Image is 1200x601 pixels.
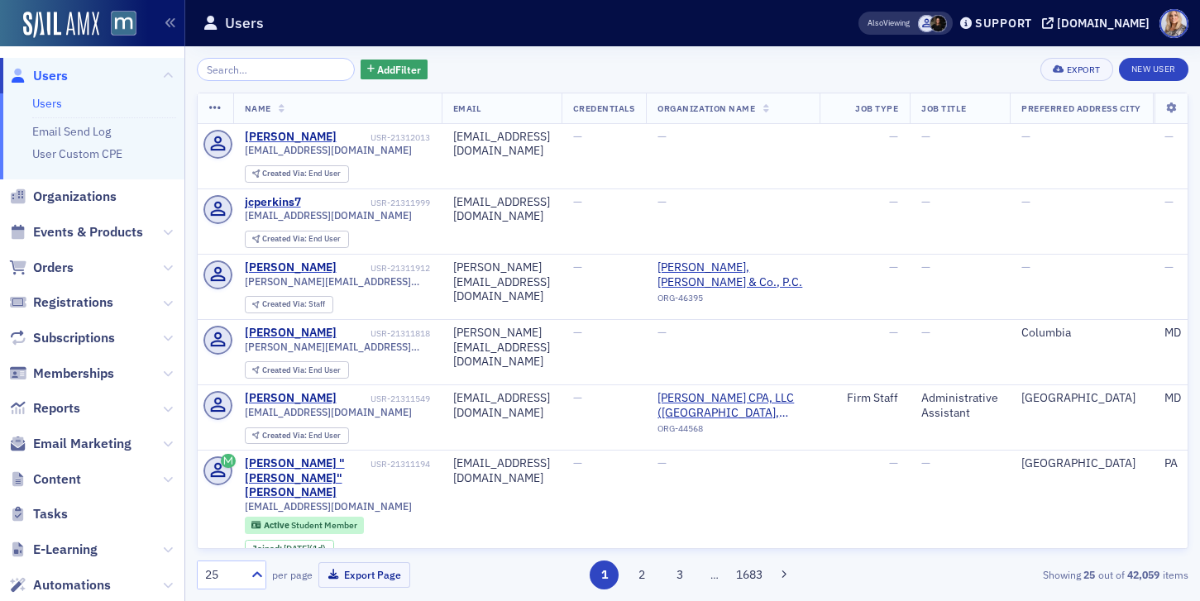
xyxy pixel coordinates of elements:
img: SailAMX [111,11,136,36]
span: [EMAIL_ADDRESS][DOMAIN_NAME] [245,406,412,418]
div: Firm Staff [831,391,898,406]
button: 1683 [734,560,763,589]
h1: Users [225,13,264,33]
div: USR-21311912 [339,263,430,274]
span: Subscriptions [33,329,115,347]
a: Users [9,67,68,85]
strong: 42,059 [1125,567,1163,582]
a: Automations [9,576,111,594]
span: Kullman CPA, LLC (Annapolis, MD) [657,391,808,420]
span: Created Via : [262,233,308,244]
span: Created Via : [262,298,308,309]
a: E-Learning [9,541,98,559]
div: [PERSON_NAME][EMAIL_ADDRESS][DOMAIN_NAME] [453,260,550,304]
div: Active: Active: Student Member [245,517,365,533]
div: Columbia [1021,326,1141,341]
span: Email Marketing [33,435,131,453]
span: Registrations [33,293,113,312]
span: Viewing [868,17,910,29]
button: Export Page [318,562,410,588]
span: — [573,390,582,405]
span: — [921,456,930,470]
span: [EMAIL_ADDRESS][DOMAIN_NAME] [245,209,412,222]
span: Reports [33,399,80,417]
div: [GEOGRAPHIC_DATA] [1021,456,1141,471]
span: E-Learning [33,541,98,559]
a: Tasks [9,505,68,523]
a: [PERSON_NAME] [245,130,337,145]
button: 2 [628,560,657,589]
a: Reports [9,399,80,417]
span: Job Title [921,103,966,114]
span: Lauren McDonough [930,15,947,32]
span: Events & Products [33,223,143,241]
a: Registrations [9,293,113,312]
div: End User [262,235,341,244]
a: [PERSON_NAME], [PERSON_NAME] & Co., P.C. [657,260,808,289]
a: View Homepage [99,11,136,39]
div: ORG-46395 [657,293,808,309]
span: Profile [1159,9,1188,38]
span: — [889,194,898,209]
span: — [657,325,667,340]
a: [PERSON_NAME] CPA, LLC ([GEOGRAPHIC_DATA], [GEOGRAPHIC_DATA]) [657,391,808,420]
span: Active [264,519,291,531]
div: USR-21312013 [339,132,430,143]
span: Joined : [252,543,284,554]
button: 1 [590,560,619,589]
span: — [573,260,582,274]
span: [PERSON_NAME][EMAIL_ADDRESS][DOMAIN_NAME] [245,275,430,288]
div: Joined: 2025-09-18 00:00:00 [245,540,334,558]
div: [GEOGRAPHIC_DATA] [1021,391,1141,406]
a: Subscriptions [9,329,115,347]
button: 3 [665,560,694,589]
span: — [1164,260,1174,274]
a: Memberships [9,365,114,383]
span: Frobenius, Conaway & Co., P.C. [657,260,808,289]
span: — [1021,194,1030,209]
span: — [921,325,930,340]
span: — [921,129,930,144]
span: Credentials [573,103,635,114]
div: ORG-44568 [657,423,808,440]
a: jcperkins7 [245,195,301,210]
span: — [889,456,898,470]
div: Export [1067,65,1101,74]
a: User Custom CPE [32,146,122,161]
div: USR-21311818 [339,328,430,339]
button: [DOMAIN_NAME] [1042,17,1155,29]
div: End User [262,366,341,375]
span: Justin Chase [918,15,935,32]
label: per page [272,567,313,582]
div: [EMAIL_ADDRESS][DOMAIN_NAME] [453,391,550,420]
div: [EMAIL_ADDRESS][DOMAIN_NAME] [453,130,550,159]
span: — [1021,260,1030,274]
span: Content [33,470,81,489]
a: Orders [9,259,74,277]
span: [PERSON_NAME][EMAIL_ADDRESS][DOMAIN_NAME] [245,341,430,353]
div: USR-21311194 [371,459,430,470]
div: Created Via: End User [245,361,349,379]
div: USR-21311999 [304,198,430,208]
span: Created Via : [262,430,308,441]
span: Users [33,67,68,85]
div: Showing out of items [869,567,1188,582]
div: Created Via: Staff [245,296,333,313]
div: [PERSON_NAME] [245,260,337,275]
div: Created Via: End User [245,231,349,248]
div: Also [868,17,883,28]
div: Administrative Assistant [921,391,998,420]
a: Events & Products [9,223,143,241]
a: New User [1119,58,1188,81]
span: — [573,129,582,144]
div: [DOMAIN_NAME] [1057,16,1150,31]
div: Staff [262,300,325,309]
div: Created Via: End User [245,427,349,445]
span: Organization Name [657,103,755,114]
div: [PERSON_NAME] [245,326,337,341]
span: — [657,194,667,209]
span: — [1021,129,1030,144]
span: Tasks [33,505,68,523]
